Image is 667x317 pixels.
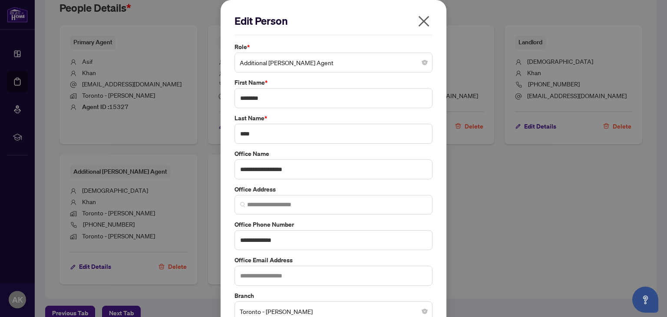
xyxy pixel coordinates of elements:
[234,185,433,194] label: Office Address
[632,287,658,313] button: Open asap
[234,113,433,123] label: Last Name
[422,60,427,65] span: close-circle
[234,78,433,87] label: First Name
[234,255,433,265] label: Office Email Address
[234,291,433,300] label: Branch
[234,220,433,229] label: Office Phone Number
[422,309,427,314] span: close-circle
[234,14,433,28] h2: Edit Person
[234,42,433,52] label: Role
[240,202,245,207] img: search_icon
[417,14,431,28] span: close
[240,54,427,71] span: Additional RAHR Agent
[234,149,433,158] label: Office Name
